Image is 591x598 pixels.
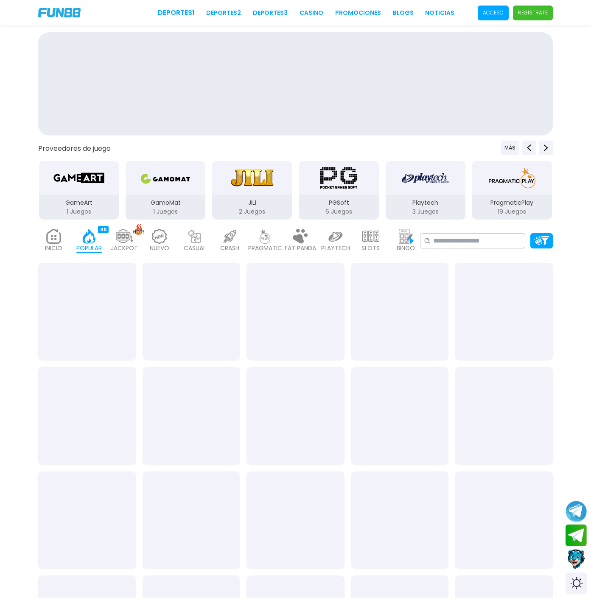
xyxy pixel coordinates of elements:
img: JiLi [225,166,279,190]
button: JiLi [209,160,295,220]
img: new_light.webp [151,229,168,244]
button: Next providers [539,141,553,155]
p: FAT PANDA [285,244,316,253]
p: 19 Juegos [472,207,552,216]
button: PGSoft [295,160,382,220]
img: Playtech [402,166,449,190]
p: JACKPOT [111,244,138,253]
img: bingo_light.webp [398,229,415,244]
button: Previous providers [522,141,536,155]
a: CASINO [300,8,323,17]
button: GameArt [36,160,122,220]
button: Playtech [382,160,469,220]
img: casual_light.webp [186,229,203,244]
p: 1 Juegos [126,207,205,216]
img: home_light.webp [45,229,62,244]
p: Regístrate [518,9,548,17]
img: GamoMat [139,166,192,190]
button: GamoMat [122,160,209,220]
p: 2 Juegos [212,207,292,216]
button: Previous providers [501,141,519,155]
p: GamoMat [126,198,205,207]
button: Proveedores de juego [38,144,111,153]
p: 1 Juegos [39,207,119,216]
p: PLAYTECH [321,244,350,253]
p: POPULAR [76,244,102,253]
button: PragmaticPlay [469,160,555,220]
p: Playtech [386,198,465,207]
p: PRAGMATIC [248,244,282,253]
p: INICIO [45,244,62,253]
img: fat_panda_light.webp [292,229,309,244]
a: BLOGS [393,8,414,17]
a: Deportes2 [206,8,241,17]
p: PragmaticPlay [472,198,552,207]
p: 6 Juegos [299,207,378,216]
img: hot [133,224,144,235]
div: 40 [98,226,109,233]
a: Deportes3 [253,8,288,17]
p: NUEVO [150,244,169,253]
button: Join telegram channel [566,500,587,522]
img: crash_light.webp [221,229,238,244]
img: Platform Filter [534,236,549,245]
img: GameArt [52,166,106,190]
p: BINGO [397,244,415,253]
img: PragmaticPlay [485,166,539,190]
p: GameArt [39,198,119,207]
button: Contact customer service [566,548,587,570]
img: Company Logo [38,8,81,17]
img: jackpot_light.webp [116,229,133,244]
button: Join telegram [566,525,587,547]
p: PGSoft [299,198,378,207]
img: slots_light.webp [362,229,379,244]
p: CASUAL [184,244,206,253]
div: Switch theme [566,573,587,594]
p: 3 Juegos [386,207,465,216]
p: SLOTS [361,244,380,253]
a: NOTICIAS [425,8,454,17]
p: Acceso [483,9,504,17]
p: CRASH [220,244,239,253]
img: pragmatic_light.webp [257,229,274,244]
a: Promociones [335,8,381,17]
img: PGSoft [312,166,365,190]
img: playtech_light.webp [327,229,344,244]
a: Deportes1 [158,8,195,18]
p: JiLi [212,198,292,207]
img: popular_active.webp [81,229,98,244]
